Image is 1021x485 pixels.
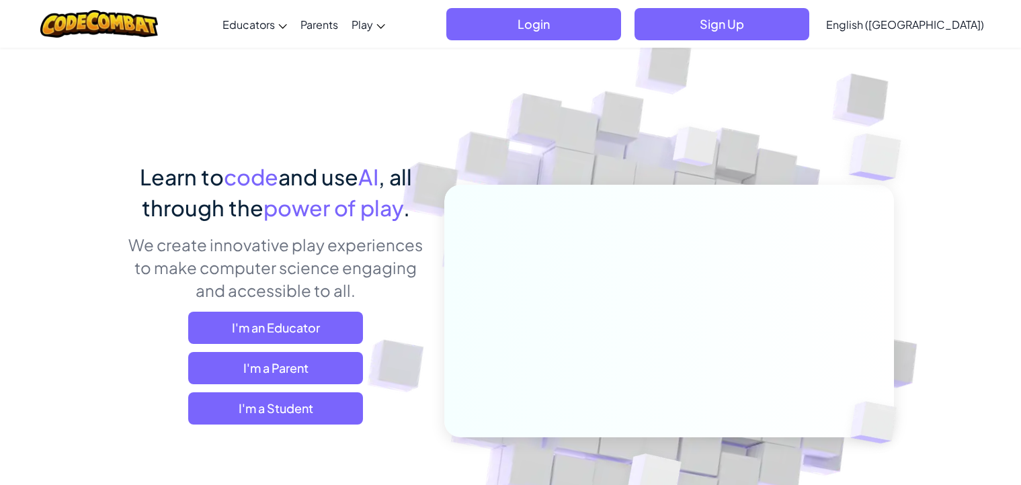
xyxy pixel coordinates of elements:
[222,17,275,32] span: Educators
[822,101,938,214] img: Overlap cubes
[294,6,345,42] a: Parents
[352,17,373,32] span: Play
[263,194,403,221] span: power of play
[188,312,363,344] a: I'm an Educator
[216,6,294,42] a: Educators
[403,194,410,221] span: .
[819,6,991,42] a: English ([GEOGRAPHIC_DATA])
[40,10,158,38] img: CodeCombat logo
[128,233,424,302] p: We create innovative play experiences to make computer science engaging and accessible to all.
[358,163,378,190] span: AI
[140,163,224,190] span: Learn to
[446,8,621,40] button: Login
[345,6,392,42] a: Play
[826,17,984,32] span: English ([GEOGRAPHIC_DATA])
[188,392,363,425] button: I'm a Student
[635,8,809,40] button: Sign Up
[278,163,358,190] span: and use
[188,352,363,384] a: I'm a Parent
[224,163,278,190] span: code
[827,373,928,472] img: Overlap cubes
[647,100,744,200] img: Overlap cubes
